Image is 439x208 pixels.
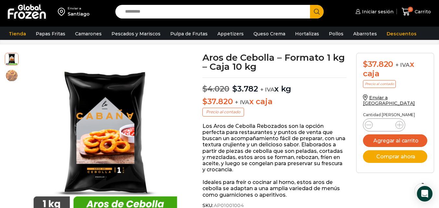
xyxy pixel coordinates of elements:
[310,5,324,18] button: Search button
[202,53,346,71] h1: Aros de Cebolla – Formato 1 kg – Caja 10 kg
[108,28,164,40] a: Pescados y Mariscos
[378,120,390,129] input: Product quantity
[354,5,394,18] a: Iniciar sesión
[383,28,420,40] a: Descuentos
[260,86,275,93] span: + IVA
[350,28,380,40] a: Abarrotes
[235,99,249,105] span: + IVA
[363,150,427,163] button: Comprar ahora
[58,6,68,17] img: address-field-icon.svg
[202,97,207,106] span: $
[360,8,394,15] span: Iniciar sesión
[32,28,69,40] a: Papas Fritas
[363,59,368,69] span: $
[326,28,347,40] a: Pollos
[363,60,427,79] div: x caja
[5,69,18,82] span: aros-de-cebolla
[232,84,237,93] span: $
[68,6,90,11] div: Enviar a
[214,28,247,40] a: Appetizers
[202,108,244,116] p: Precio al contado
[408,7,413,12] span: 0
[202,97,233,106] bdi: 37.820
[202,84,229,93] bdi: 4.020
[232,84,258,93] bdi: 3.782
[167,28,211,40] a: Pulpa de Frutas
[250,28,289,40] a: Queso Crema
[400,4,433,19] a: 0 Carrito
[5,52,18,65] span: aros-1kg
[202,179,346,198] p: Ideales para freír o cocinar al horno, estos aros de cebolla se adaptan a una amplia variedad de ...
[202,123,346,173] p: Los Aros de Cebolla Rebozados son la opción perfecta para restaurantes y puntos de venta que busc...
[292,28,322,40] a: Hortalizas
[363,59,393,69] bdi: 37.820
[363,113,427,117] p: Cantidad [PERSON_NAME]
[413,8,431,15] span: Carrito
[202,84,207,93] span: $
[417,186,433,202] div: Open Intercom Messenger
[6,28,29,40] a: Tienda
[363,80,396,88] p: Precio al contado
[72,28,105,40] a: Camarones
[202,97,346,106] p: x caja
[68,11,90,17] div: Santiago
[363,95,415,106] a: Enviar a [GEOGRAPHIC_DATA]
[202,78,346,94] p: x kg
[363,134,427,147] button: Agregar al carrito
[395,62,410,68] span: + IVA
